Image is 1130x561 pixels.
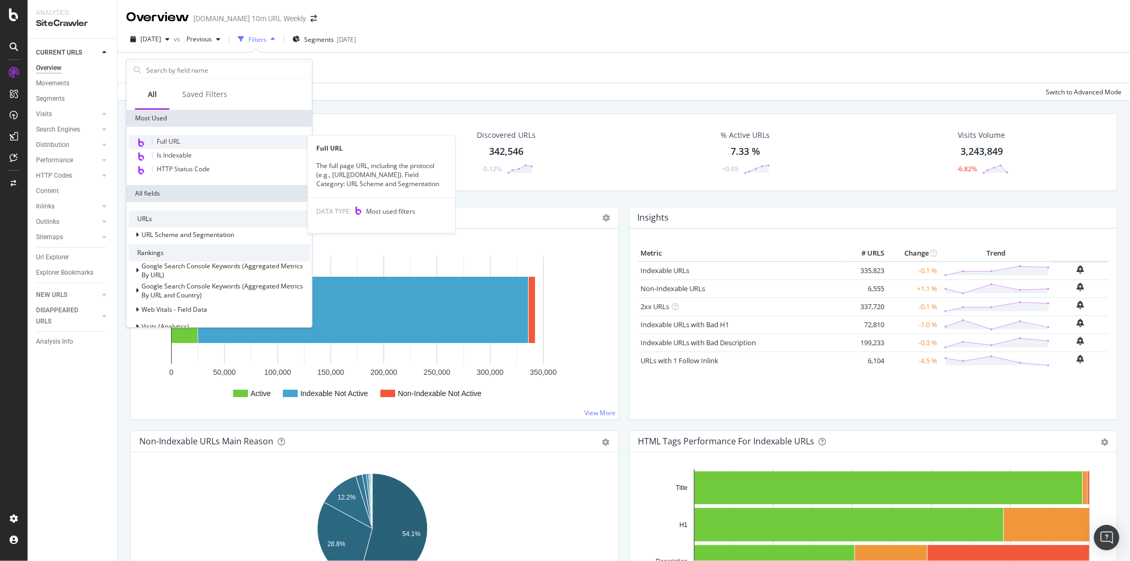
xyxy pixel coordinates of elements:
span: DATA TYPE: [316,207,351,216]
text: 100,000 [264,368,291,376]
div: NEW URLS [36,290,67,301]
span: Most used filters [366,207,415,216]
div: bell-plus [1077,337,1084,345]
div: arrow-right-arrow-left [310,15,317,22]
span: Is Indexable [157,151,192,160]
div: -0.12% [482,164,502,173]
div: The full page URL, including the protocol (e.g., [URL][DOMAIN_NAME]). Field Category: URL Scheme ... [308,162,455,189]
div: Non-Indexable URLs Main Reason [139,436,273,446]
div: URLs [129,211,310,227]
button: Segments[DATE] [288,31,360,48]
div: bell-plus [1077,319,1084,327]
div: Overview [36,63,61,74]
div: Full URL [308,144,455,153]
div: Analysis Info [36,336,73,347]
td: -0.1 % [887,297,940,315]
a: CURRENT URLS [36,47,99,58]
td: -0.1 % [887,261,940,280]
div: Inlinks [36,201,55,212]
td: 199,233 [844,334,887,352]
div: CURRENT URLS [36,47,82,58]
input: Search by field name [145,62,309,78]
div: Saved Filters [182,89,227,100]
div: bell-plus [1077,265,1084,274]
a: Indexable URLs with Bad H1 [641,320,729,329]
th: Trend [940,246,1053,261]
div: Url Explorer [36,252,69,263]
button: Switch to Advanced Mode [1042,83,1122,100]
a: Movements [36,78,110,89]
a: Outlinks [36,216,99,227]
span: vs [174,34,182,43]
div: Rankings [129,244,310,261]
div: 7.33 % [731,145,760,159]
h4: Insights [638,211,669,225]
button: [DATE] [126,31,174,48]
text: Active [251,389,271,398]
span: Web Vitals - Field Data [141,305,207,314]
a: Visits [36,109,99,120]
a: Search Engines [36,124,99,135]
td: +1.1 % [887,279,940,297]
a: Analysis Info [36,336,110,347]
div: Sitemaps [36,232,63,243]
span: 2025 Sep. 14th [140,34,161,43]
div: [DATE] [337,35,356,44]
div: Content [36,186,59,197]
text: 350,000 [530,368,557,376]
span: Previous [182,34,212,43]
div: Switch to Advanced Mode [1046,87,1122,97]
text: 12.2% [338,494,356,502]
span: Google Search Console Keywords (Aggregated Metrics By URL and Country) [141,282,303,300]
div: bell-plus [1077,301,1084,309]
div: All [148,89,157,100]
div: HTML Tags Performance for Indexable URLs [638,436,815,446]
button: Filters [234,31,279,48]
text: 54.1% [403,530,421,538]
th: Change [887,246,940,261]
a: Performance [36,155,99,166]
div: +0.05 [722,164,738,173]
th: # URLS [844,246,887,261]
div: SiteCrawler [36,17,109,30]
a: Indexable URLs with Bad Description [641,338,757,347]
div: Most Used [127,110,312,127]
td: -4.5 % [887,352,940,370]
button: Previous [182,31,225,48]
span: Full URL [157,137,180,146]
text: 300,000 [477,368,504,376]
text: Non-Indexable Not Active [398,389,482,398]
a: Content [36,186,110,197]
td: 337,720 [844,297,887,315]
text: Indexable Not Active [300,389,368,398]
a: Segments [36,93,110,104]
a: NEW URLS [36,290,99,301]
td: 6,104 [844,352,887,370]
div: % Active URLs [720,130,770,141]
text: 0 [170,368,174,376]
div: Visits [36,109,52,120]
div: Visits Volume [958,130,1006,141]
a: HTTP Codes [36,170,99,181]
span: HTTP Status Code [157,164,210,173]
td: 335,823 [844,261,887,280]
div: bell-plus [1077,355,1084,363]
i: Options [603,214,610,222]
div: Movements [36,78,69,89]
a: 2xx URLs [641,302,670,311]
div: Outlinks [36,216,59,227]
text: 150,000 [317,368,344,376]
span: Google Search Console Keywords (Aggregated Metrics By URL) [141,261,303,279]
text: 50,000 [213,368,236,376]
text: 28.8% [327,540,345,548]
div: Discovered URLs [477,130,536,141]
text: H1 [679,521,688,529]
a: Inlinks [36,201,99,212]
a: URLs with 1 Follow Inlink [641,356,719,365]
span: URL Scheme and Segmentation [141,231,234,240]
a: Overview [36,63,110,74]
svg: A chart. [139,246,605,411]
div: Distribution [36,139,69,151]
a: Non-Indexable URLs [641,284,706,293]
